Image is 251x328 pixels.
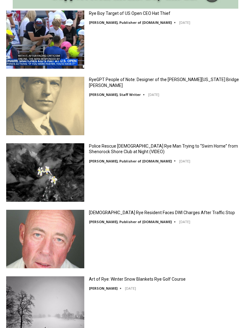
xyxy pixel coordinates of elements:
[148,93,159,97] time: [DATE]
[64,39,91,74] div: "...watching a master [PERSON_NAME] chef prepare an omakase meal is fascinating dinner theater an...
[179,159,190,164] time: [DATE]
[0,62,62,77] a: Open Tues. - Sun. [PHONE_NUMBER]
[89,20,172,25] a: [PERSON_NAME], Publisher of [DOMAIN_NAME]
[6,210,84,269] img: 56-Year-Old Rye Resident Faces DWI Charges After Traffic Stop
[89,11,170,16] a: Rye Boy Target of US Open CEO Hat Thief
[89,93,141,97] a: [PERSON_NAME], Staff Writer
[2,64,61,87] span: Open Tues. - Sun. [PHONE_NUMBER]
[89,286,117,291] a: [PERSON_NAME]
[6,144,84,202] img: Police Rescue 51 Year Old Rye Man Trying to “Swim Home” from Shenorock Shore Club at Night (VIDEO)
[89,77,245,88] a: RyeGPT People of Note: Designer of the [PERSON_NAME][US_STATE] Bridge [PERSON_NAME]
[179,20,190,25] time: [DATE]
[89,220,172,224] a: [PERSON_NAME], Publisher of [DOMAIN_NAME]
[125,286,136,291] time: [DATE]
[89,277,186,282] a: Art of Rye: Winter Snow Blankets Rye Golf Course
[89,159,172,164] a: [PERSON_NAME], Publisher of [DOMAIN_NAME]
[6,77,84,136] img: RyeGPT People of Note: Designer of the George Washington Bridge Othmar Ammann
[179,220,190,224] time: [DATE]
[89,144,245,155] a: Police Rescue [DEMOGRAPHIC_DATA] Rye Man Trying to “Swim Home” from Shenorock Shore Club at Night...
[6,11,84,69] img: Rye Boy Target of US Open CEO Hat Thief
[89,210,235,216] a: [DEMOGRAPHIC_DATA] Rye Resident Faces DWI Charges After Traffic Stop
